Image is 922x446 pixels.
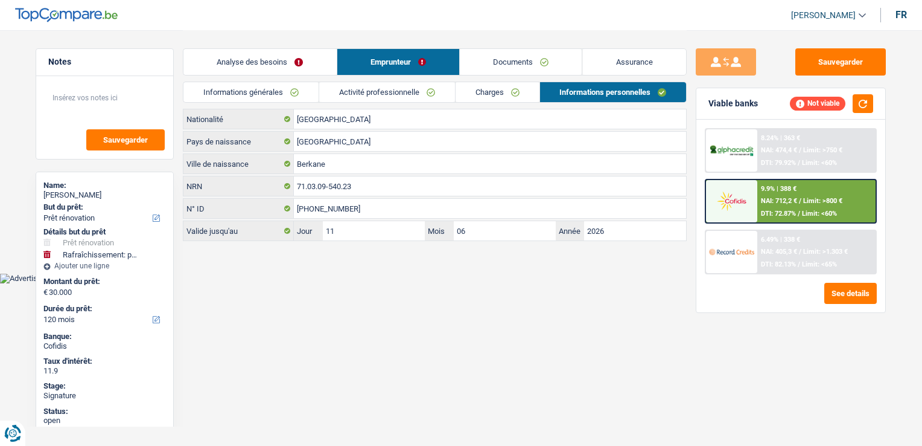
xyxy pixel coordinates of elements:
span: NAI: 405,3 € [761,248,797,256]
a: Documents [460,49,582,75]
span: Limit: >800 € [803,197,842,205]
span: / [798,210,800,218]
div: Détails but du prêt [43,227,166,237]
input: 12.12.12-123.12 [294,176,686,196]
input: AAAA [584,221,686,241]
span: / [798,159,800,167]
input: 590-1234567-89 [294,199,686,218]
label: Ville de naissance [183,154,294,173]
span: DTI: 72.87% [761,210,796,218]
button: See details [824,283,877,304]
span: Limit: <60% [802,159,837,167]
span: NAI: 712,2 € [761,197,797,205]
div: 8.24% | 363 € [761,134,800,142]
label: Nationalité [183,109,294,129]
span: / [799,146,801,154]
span: / [799,248,801,256]
label: Année [556,221,585,241]
div: Ajouter une ligne [43,262,166,270]
div: 6.49% | 338 € [761,236,800,244]
a: Informations générales [183,82,319,102]
a: Emprunteur [337,49,460,75]
img: Record Credits [709,241,754,263]
span: Limit: <65% [802,260,837,268]
input: Belgique [294,109,686,129]
div: [PERSON_NAME] [43,190,166,200]
input: Belgique [294,132,686,151]
div: Name: [43,181,166,190]
input: MM [454,221,556,241]
a: [PERSON_NAME] [781,5,866,25]
span: DTI: 82.13% [761,260,796,268]
span: NAI: 474,4 € [761,146,797,154]
img: Cofidis [709,190,754,212]
a: Analyse des besoins [183,49,337,75]
label: But du prêt: [43,202,164,212]
label: Valide jusqu'au [183,221,294,241]
div: Banque: [43,332,166,341]
span: Limit: >1.303 € [803,248,848,256]
div: Not viable [790,97,845,110]
span: Limit: >750 € [803,146,842,154]
input: JJ [323,221,425,241]
img: TopCompare Logo [15,8,118,22]
span: DTI: 79.92% [761,159,796,167]
label: Durée du prêt: [43,304,164,314]
div: Status: [43,407,166,416]
div: Taux d'intérêt: [43,357,166,366]
label: Montant du prêt: [43,277,164,286]
div: fr [895,9,907,21]
span: / [798,260,800,268]
a: Activité professionnelle [319,82,455,102]
a: Informations personnelles [540,82,687,102]
label: N° ID [183,199,294,218]
h5: Notes [48,57,161,67]
span: [PERSON_NAME] [791,10,856,21]
span: / [799,197,801,205]
div: 11.9 [43,366,166,376]
span: Limit: <60% [802,210,837,218]
div: Stage: [43,381,166,391]
img: AlphaCredit [709,144,754,158]
label: Jour [294,221,323,241]
a: Charges [456,82,539,102]
div: Viable banks [708,99,758,109]
button: Sauvegarder [86,129,165,150]
a: Assurance [583,49,687,75]
label: Mois [425,221,454,241]
label: NRN [183,176,294,196]
div: Cofidis [43,341,166,351]
span: Sauvegarder [103,136,148,144]
button: Sauvegarder [795,48,886,76]
div: Signature [43,391,166,401]
div: 9.9% | 388 € [761,185,796,193]
div: open [43,416,166,425]
span: € [43,288,48,297]
label: Pays de naissance [183,132,294,151]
